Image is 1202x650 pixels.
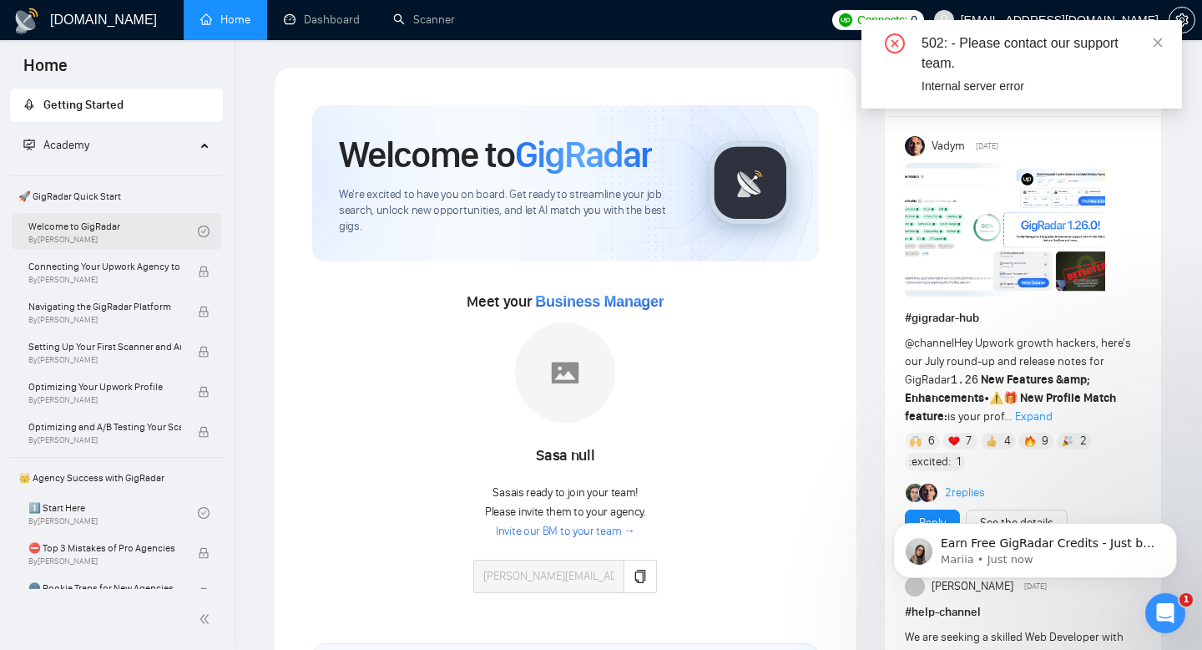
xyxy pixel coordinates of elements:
span: Business Manager [535,293,664,310]
img: ❤️ [948,435,960,447]
img: gigradar-logo.png [709,141,792,225]
img: upwork-logo.png [839,13,852,27]
span: Getting Started [43,98,124,112]
img: logo [13,8,40,34]
span: Optimizing Your Upwork Profile [28,378,181,395]
span: 👑 Agency Success with GigRadar [12,461,221,495]
span: close-circle [885,33,905,53]
span: GigRadar [515,132,652,177]
span: Academy [23,138,89,152]
span: lock [198,587,210,599]
iframe: Intercom live chat [1145,593,1185,633]
span: close [1152,37,1164,48]
a: Welcome to GigRadarBy[PERSON_NAME] [28,213,198,250]
span: Academy [43,138,89,152]
h1: Welcome to [339,132,652,177]
code: 1.26 [951,373,979,387]
span: Sasa is ready to join your team! [492,485,638,500]
span: Home [10,53,81,89]
span: By [PERSON_NAME] [28,556,181,566]
a: 2replies [945,485,985,501]
span: ⛔ Top 3 Mistakes of Pro Agencies [28,540,181,556]
span: 9 [1042,433,1048,449]
strong: New Features &amp; Enhancements [905,373,1091,405]
span: check-circle [198,507,210,519]
span: 7 [966,433,972,449]
div: 502: - Please contact our support team. [922,33,1162,74]
a: 1️⃣ Start HereBy[PERSON_NAME] [28,495,198,531]
span: Connects: [857,11,907,29]
span: lock [198,386,210,398]
span: By [PERSON_NAME] [28,355,181,365]
span: 🎁 [1003,391,1018,405]
span: lock [198,547,210,559]
img: 👍 [986,435,997,447]
span: Navigating the GigRadar Platform [28,298,181,315]
span: setting [1169,13,1194,27]
div: Sasa null [473,442,657,470]
span: lock [198,266,210,277]
span: Expand [1015,409,1053,424]
span: rocket [23,99,35,110]
a: setting [1169,13,1195,27]
span: 1 [957,454,961,470]
span: Optimizing and A/B Testing Your Scanner for Better Results [28,419,181,435]
div: Internal server error [922,77,1162,95]
img: Alex B [906,484,924,502]
span: 1 [1179,593,1193,607]
h1: # help-channel [905,603,1141,622]
span: Meet your [467,292,664,311]
button: setting [1169,7,1195,33]
span: lock [198,346,210,358]
span: Hey Upwork growth hackers, here's our July round-up and release notes for GigRadar • is your prof... [905,336,1131,424]
span: 2 [1080,433,1087,449]
span: [DATE] [976,139,998,154]
span: 🌚 Rookie Traps for New Agencies [28,580,181,597]
iframe: Intercom notifications message [868,488,1202,605]
span: lock [198,426,210,438]
span: 🚀 GigRadar Quick Start [12,180,221,213]
span: double-left [199,611,215,627]
a: Invite our BM to your team → [496,524,635,540]
a: searchScanner [393,13,455,27]
span: By [PERSON_NAME] [28,315,181,325]
img: 🔥 [1024,435,1036,447]
h1: # gigradar-hub [905,309,1141,328]
span: Vadym [932,137,965,155]
span: By [PERSON_NAME] [28,395,181,405]
span: :excited: [909,453,951,471]
button: copy [624,560,657,593]
span: 6 [928,433,935,449]
span: Please invite them to your agency. [485,505,646,519]
span: By [PERSON_NAME] [28,275,181,285]
img: F09AC4U7ATU-image.png [905,163,1105,297]
span: By [PERSON_NAME] [28,435,181,445]
img: 🎉 [1062,435,1073,447]
span: @channel [905,336,954,350]
span: 4 [1004,433,1011,449]
img: Vadym [905,136,925,156]
li: Getting Started [10,89,223,122]
span: lock [198,306,210,317]
span: 0 [911,11,917,29]
span: Setting Up Your First Scanner and Auto-Bidder [28,338,181,355]
a: dashboardDashboard [284,13,360,27]
span: user [938,14,950,26]
span: We're excited to have you on board. Get ready to streamline your job search, unlock new opportuni... [339,187,682,235]
span: check-circle [198,226,210,237]
span: fund-projection-screen [23,139,35,150]
a: homeHome [200,13,250,27]
img: 🙌 [910,435,922,447]
img: placeholder.png [515,322,615,423]
span: ⚠️ [989,391,1003,405]
span: Connecting Your Upwork Agency to GigRadar [28,258,181,275]
span: copy [634,570,647,583]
